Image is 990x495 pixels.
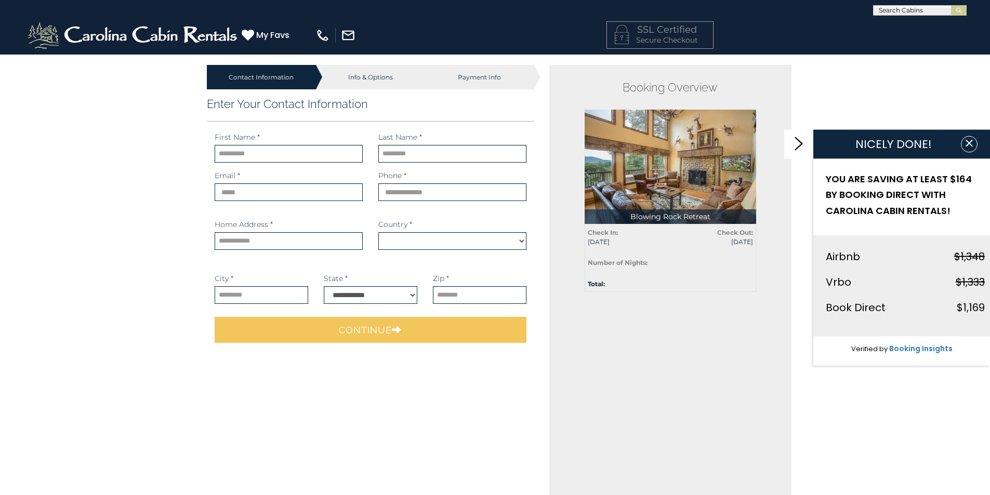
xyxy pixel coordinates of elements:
[215,132,260,142] label: First Name *
[26,20,242,51] img: White-1-2.png
[957,299,985,316] div: $1,169
[851,344,888,354] span: Verified by
[341,28,355,43] img: mail-regular-white.png
[585,209,756,224] p: Blowing Rock Retreat
[678,237,753,246] span: [DATE]
[585,110,756,224] img: 1714396888_thumbnail.jpeg
[588,280,605,288] strong: Total:
[378,170,406,181] label: Phone *
[433,273,449,284] label: Zip *
[826,171,985,219] h2: YOU ARE SAVING AT LEAST $164 BY BOOKING DIRECT WITH CAROLINA CABIN RENTALS!
[826,300,886,315] span: Book Direct
[378,219,412,230] label: Country *
[826,138,961,150] h1: NICELY DONE!
[615,25,629,44] img: LOCKICON1.png
[826,273,851,291] div: Vrbo
[215,273,233,284] label: City *
[889,343,953,354] a: Booking Insights
[717,229,753,236] strong: Check Out:
[378,132,422,142] label: Last Name *
[588,259,648,266] strong: Number of Nights:
[615,35,705,45] p: Secure Checkout
[954,249,985,264] strike: $1,348
[956,275,985,289] strike: $1,333
[242,29,292,42] a: My Favs
[215,170,240,181] label: Email *
[588,229,618,236] strong: Check In:
[215,219,273,230] label: Home Address *
[588,237,663,246] span: [DATE]
[315,28,330,43] img: phone-regular-white.png
[256,29,289,42] span: My Favs
[207,97,535,111] h3: Enter Your Contact Information
[826,248,860,265] div: Airbnb
[615,25,705,35] h4: SSL Certified
[585,81,756,94] h2: Booking Overview
[215,317,527,343] button: Continue
[324,273,348,284] label: State *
